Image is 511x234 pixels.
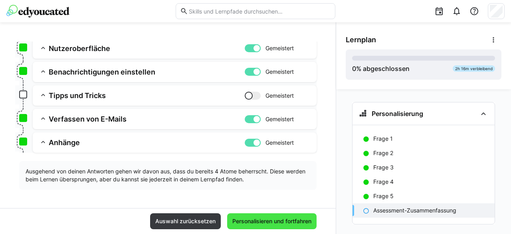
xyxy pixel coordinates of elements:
[265,115,294,123] span: Gemeistert
[265,139,294,147] span: Gemeistert
[352,65,356,73] span: 0
[265,68,294,76] span: Gemeistert
[373,192,394,200] p: Frage 5
[231,217,313,225] span: Personalisieren und fortfahren
[227,213,317,229] button: Personalisieren und fortfahren
[188,8,331,15] input: Skills und Lernpfade durchsuchen…
[373,206,456,214] p: Assessment-Zusammenfassung
[265,92,294,100] span: Gemeistert
[346,35,376,44] span: Lernplan
[265,44,294,52] span: Gemeistert
[49,138,245,147] h3: Anhänge
[49,67,245,77] h3: Benachrichtigungen einstellen
[49,91,245,100] h3: Tipps und Tricks
[49,114,245,124] h3: Verfassen von E-Mails
[373,149,393,157] p: Frage 2
[372,110,423,118] h3: Personalisierung
[373,178,394,186] p: Frage 4
[373,163,394,171] p: Frage 3
[352,64,410,73] div: % abgeschlossen
[19,161,317,190] div: Ausgehend von deinen Antworten gehen wir davon aus, dass du bereits 4 Atome beherrscht. Diese wer...
[49,44,245,53] h3: Nutzeroberfläche
[453,65,495,72] div: 2h 16m verbleibend
[154,217,217,225] span: Auswahl zurücksetzen
[150,213,221,229] button: Auswahl zurücksetzen
[373,135,393,143] p: Frage 1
